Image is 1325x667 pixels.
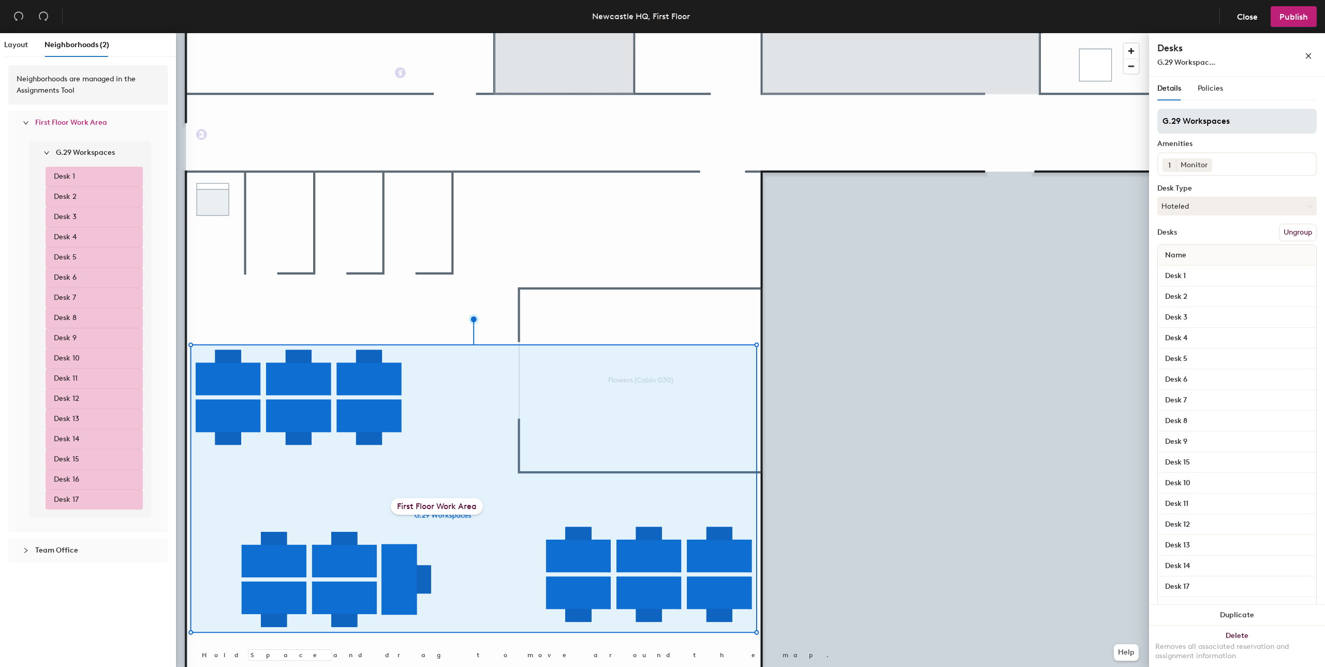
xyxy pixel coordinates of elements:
button: Undo (⌘ + Z) [8,6,29,27]
span: First Floor Work Area [35,118,107,127]
span: Team Office [35,546,78,555]
input: Unnamed desk [1160,269,1314,283]
input: Unnamed desk [1160,331,1314,345]
span: Close [1237,12,1258,22]
span: Desk 15 [54,454,79,465]
span: Desk 6 [54,272,77,283]
div: First Floor Work Area [391,498,483,515]
div: First Floor Work Area [17,111,159,135]
input: Unnamed desk [1160,352,1314,366]
div: Removes all associated reservation and assignment information [1155,642,1319,661]
div: Desks [1157,228,1177,237]
div: Desk Type [1157,184,1317,193]
button: Hoteled [1157,197,1317,215]
span: Name [1160,246,1191,265]
span: Desk 8 [54,312,77,324]
h4: Desks [1157,41,1271,55]
input: Unnamed desk [1160,559,1314,573]
span: Desk 2 [54,191,77,202]
span: Desk 9 [54,332,77,344]
span: Desk 7 [54,292,76,303]
span: Desk 11 [54,373,78,384]
button: Help [1114,644,1139,661]
button: Publish [1271,6,1317,27]
input: Unnamed desk [1160,497,1314,511]
button: Ungroup [1279,224,1317,241]
button: Close [1228,6,1267,27]
span: Desk 13 [54,413,79,425]
span: Desk 3 [54,211,77,223]
span: Policies [1198,84,1223,93]
input: Unnamed desk [1160,434,1314,449]
span: G.29 Workspac... [1157,58,1215,67]
span: Desk 1 [54,171,75,182]
span: Desk 12 [54,393,79,404]
input: Unnamed desk [1160,310,1314,325]
input: Unnamed desk [1160,455,1314,470]
span: Desk 10 [54,353,80,364]
strong: G.29 Workspaces [56,148,115,157]
span: expanded [23,120,29,126]
span: undo [13,11,24,21]
span: Layout [4,40,28,49]
span: Publish [1279,12,1308,22]
div: Newcastle HQ, First Floor [592,10,690,23]
button: Duplicate [1149,605,1325,626]
span: Desk 14 [54,433,79,445]
input: Unnamed desk [1160,393,1314,408]
span: Desk 4 [54,231,77,243]
button: 1 [1162,158,1176,172]
span: close [1305,52,1312,60]
div: Monitor [1176,158,1212,172]
input: Unnamed desk [1160,579,1314,594]
span: collapsed [23,547,29,554]
div: Amenities [1157,140,1317,148]
input: Unnamed desk [1160,289,1314,304]
div: G.29 Workspaces [37,141,151,165]
input: Unnamed desk [1160,538,1314,553]
span: 1 [1168,160,1171,171]
span: Desk 16 [54,474,79,485]
span: Desk 5 [54,252,77,263]
input: Unnamed desk [1160,414,1314,428]
input: Unnamed desk [1160,476,1314,490]
input: Unnamed desk [1160,517,1314,532]
input: Unnamed desk [1160,600,1314,615]
div: Team Office [17,539,159,562]
button: Redo (⌘ + ⇧ + Z) [33,6,54,27]
span: Details [1157,84,1181,93]
input: Unnamed desk [1160,372,1314,387]
span: expanded [43,150,50,156]
span: Desk 17 [54,494,79,505]
div: Neighborhoods are managed in the Assignments Tool [17,74,159,96]
span: Neighborhoods (2) [45,40,109,49]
